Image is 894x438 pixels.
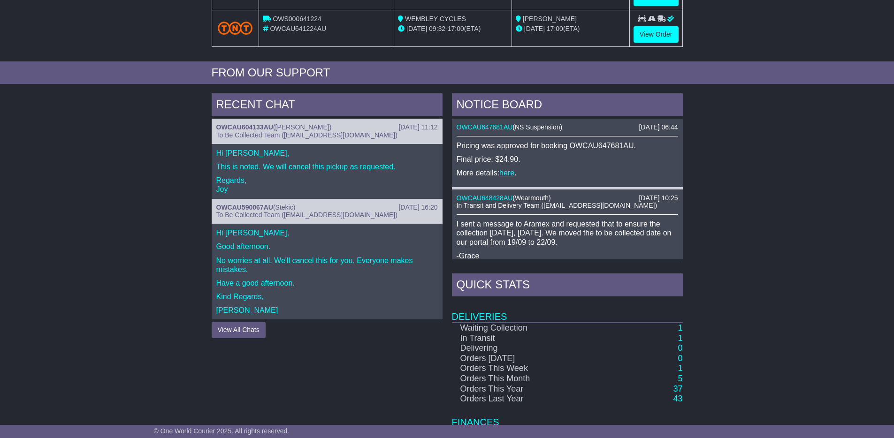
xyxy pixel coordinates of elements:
[673,384,682,393] a: 37
[216,123,438,131] div: ( )
[216,228,438,237] p: Hi [PERSON_NAME],
[452,354,592,364] td: Orders [DATE]
[398,24,508,34] div: - (ETA)
[457,219,678,247] p: I sent a message to Aramex and requested that to ensure the collection [DATE], [DATE]. We moved t...
[452,404,683,428] td: Finances
[216,242,438,251] p: Good afternoon.
[154,427,290,435] span: © One World Courier 2025. All rights reserved.
[212,66,683,80] div: FROM OUR SUPPORT
[457,141,678,150] p: Pricing was approved for booking OWCAU647681AU.
[216,204,273,211] a: OWCAU590067AU
[406,25,427,32] span: [DATE]
[499,169,514,177] a: here
[452,384,592,394] td: Orders This Year
[216,149,438,158] p: Hi [PERSON_NAME],
[524,25,545,32] span: [DATE]
[678,343,682,353] a: 0
[273,15,321,23] span: OWS000641224
[678,333,682,343] a: 1
[457,123,678,131] div: ( )
[216,211,397,219] span: To Be Collected Team ([EMAIL_ADDRESS][DOMAIN_NAME])
[457,123,513,131] a: OWCAU647681AU
[639,123,678,131] div: [DATE] 06:44
[405,15,466,23] span: WEMBLEY CYCLES
[523,15,577,23] span: [PERSON_NAME]
[452,363,592,374] td: Orders This Week
[212,322,266,338] button: View All Chats
[457,251,678,260] p: -Grace
[452,343,592,354] td: Delivering
[216,279,438,287] p: Have a good afternoon.
[398,204,437,211] div: [DATE] 16:20
[275,204,293,211] span: Stekic
[216,123,273,131] a: OWCAU604133AU
[448,25,464,32] span: 17:00
[270,25,326,32] span: OWCAU641224AU
[275,123,329,131] span: [PERSON_NAME]
[452,299,683,323] td: Deliveries
[398,123,437,131] div: [DATE] 11:12
[678,374,682,383] a: 5
[515,194,549,202] span: Wearmouth
[452,273,683,299] div: Quick Stats
[678,363,682,373] a: 1
[218,22,253,34] img: TNT_Domestic.png
[516,24,626,34] div: (ETA)
[216,292,438,301] p: Kind Regards,
[212,93,443,119] div: RECENT CHAT
[457,155,678,164] p: Final price: $24.90.
[216,306,438,315] p: [PERSON_NAME]
[678,323,682,332] a: 1
[678,354,682,363] a: 0
[634,26,679,43] a: View Order
[457,202,657,209] span: In Transit and Delivery Team ([EMAIL_ADDRESS][DOMAIN_NAME])
[547,25,563,32] span: 17:00
[457,194,678,202] div: ( )
[452,323,592,333] td: Waiting Collection
[216,131,397,139] span: To Be Collected Team ([EMAIL_ADDRESS][DOMAIN_NAME])
[515,123,560,131] span: NS Suspension
[457,194,513,202] a: OWCAU648428AU
[452,333,592,344] td: In Transit
[452,394,592,404] td: Orders Last Year
[216,256,438,274] p: No worries at all. We'll cancel this for you. Everyone makes mistakes.
[457,168,678,177] p: More details: .
[216,162,438,171] p: This is noted. We will cancel this pickup as requested.
[673,394,682,403] a: 43
[452,374,592,384] td: Orders This Month
[639,194,678,202] div: [DATE] 10:25
[216,204,438,211] div: ( )
[216,176,438,194] p: Regards, Joy
[452,93,683,119] div: NOTICE BOARD
[429,25,445,32] span: 09:32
